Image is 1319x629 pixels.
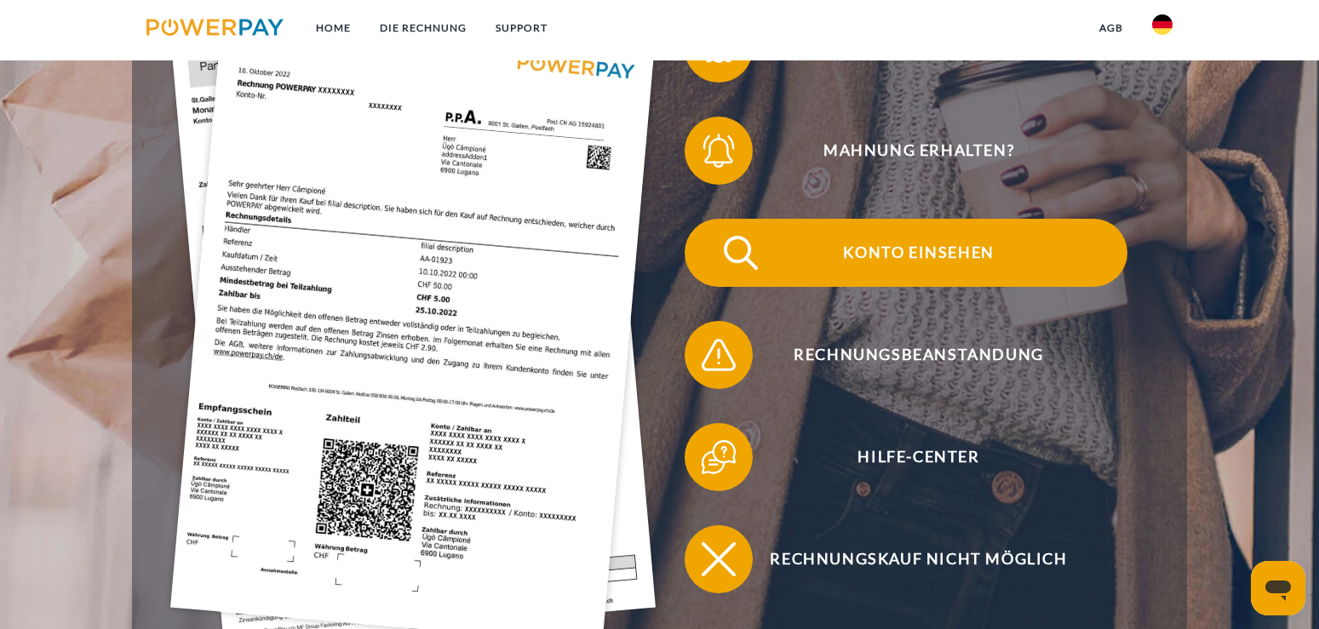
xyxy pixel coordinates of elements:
[1085,13,1138,43] a: agb
[1152,14,1173,35] img: de
[685,14,1127,83] button: Rechnung erhalten?
[685,525,1127,593] button: Rechnungskauf nicht möglich
[685,423,1127,491] button: Hilfe-Center
[710,423,1127,491] span: Hilfe-Center
[697,436,740,478] img: qb_help.svg
[697,129,740,172] img: qb_bell.svg
[365,13,481,43] a: DIE RECHNUNG
[720,232,762,274] img: qb_search.svg
[710,117,1127,185] span: Mahnung erhalten?
[710,219,1127,287] span: Konto einsehen
[685,219,1127,287] button: Konto einsehen
[685,117,1127,185] button: Mahnung erhalten?
[697,334,740,376] img: qb_warning.svg
[685,321,1127,389] button: Rechnungsbeanstandung
[1251,561,1305,615] iframe: Schaltfläche zum Öffnen des Messaging-Fensters
[146,19,284,36] img: logo-powerpay.svg
[710,525,1127,593] span: Rechnungskauf nicht möglich
[697,538,740,580] img: qb_close.svg
[710,321,1127,389] span: Rechnungsbeanstandung
[481,13,562,43] a: SUPPORT
[301,13,365,43] a: Home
